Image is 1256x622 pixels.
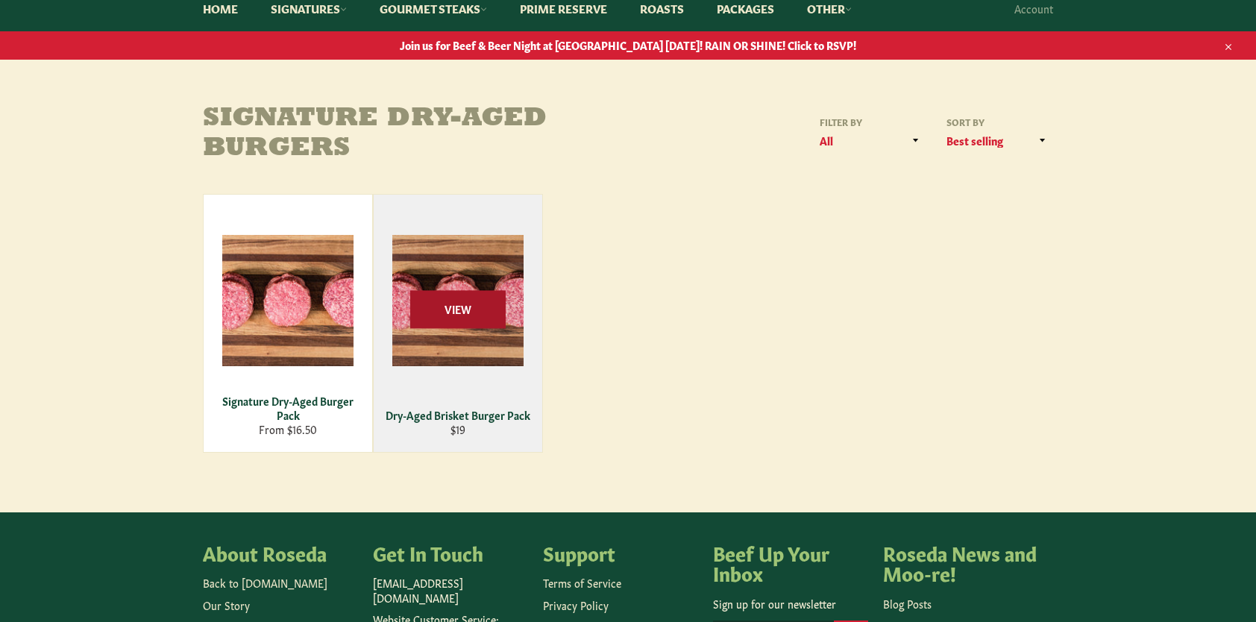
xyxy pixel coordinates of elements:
div: From $16.50 [213,422,363,436]
div: Signature Dry-Aged Burger Pack [213,394,363,423]
a: Blog Posts [883,596,932,611]
h4: Beef Up Your Inbox [713,542,868,583]
img: Signature Dry-Aged Burger Pack [222,235,354,366]
span: View [410,290,506,328]
h4: Support [543,542,698,563]
a: Back to [DOMAIN_NAME] [203,575,327,590]
a: Our Story [203,597,250,612]
a: Dry-Aged Brisket Burger Pack Dry-Aged Brisket Burger Pack $19 View [373,194,543,453]
label: Filter by [814,116,926,128]
h1: Signature Dry-Aged Burgers [203,104,628,163]
p: [EMAIL_ADDRESS][DOMAIN_NAME] [373,576,528,605]
a: Terms of Service [543,575,621,590]
h4: Roseda News and Moo-re! [883,542,1038,583]
h4: About Roseda [203,542,358,563]
a: Signature Dry-Aged Burger Pack Signature Dry-Aged Burger Pack From $16.50 [203,194,373,453]
a: Privacy Policy [543,597,609,612]
div: Dry-Aged Brisket Burger Pack [383,408,533,422]
label: Sort by [941,116,1053,128]
h4: Get In Touch [373,542,528,563]
p: Sign up for our newsletter [713,597,868,611]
